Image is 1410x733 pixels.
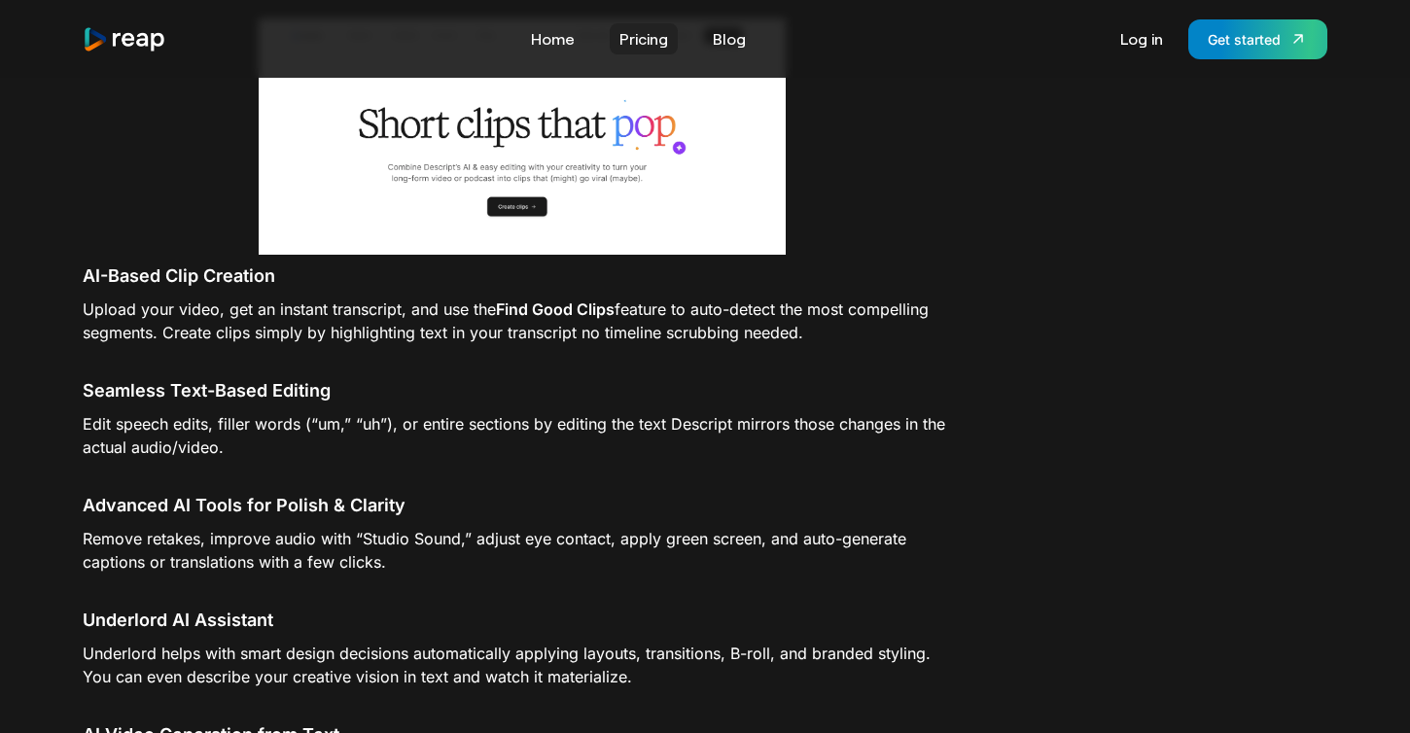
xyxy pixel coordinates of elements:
[521,23,584,54] a: Home
[83,264,962,288] h4: ‍
[83,495,405,515] strong: Advanced AI Tools for Polish & Clarity
[83,26,166,52] a: home
[83,379,962,402] h4: ‍
[83,412,962,459] p: Edit speech edits, filler words (“um,” “uh”), or entire sections by editing the text Descript mir...
[83,494,962,517] h4: ‍
[1188,19,1327,59] a: Get started
[496,299,615,319] strong: Find Good Clips
[83,642,962,688] p: Underlord helps with smart design decisions automatically applying layouts, transitions, B-roll, ...
[703,23,756,54] a: Blog
[83,380,331,401] strong: Seamless Text-Based Editing
[83,297,962,344] p: Upload your video, get an instant transcript, and use the feature to auto-detect the most compell...
[83,610,273,630] strong: Underlord AI Assistant
[83,265,275,286] strong: AI-Based Clip Creation
[83,26,166,52] img: reap logo
[610,23,678,54] a: Pricing
[83,609,962,632] h4: ‍
[1208,29,1281,50] div: Get started
[1110,23,1173,54] a: Log in
[83,527,962,574] p: Remove retakes, improve audio with “Studio Sound,” adjust eye contact, apply green screen, and au...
